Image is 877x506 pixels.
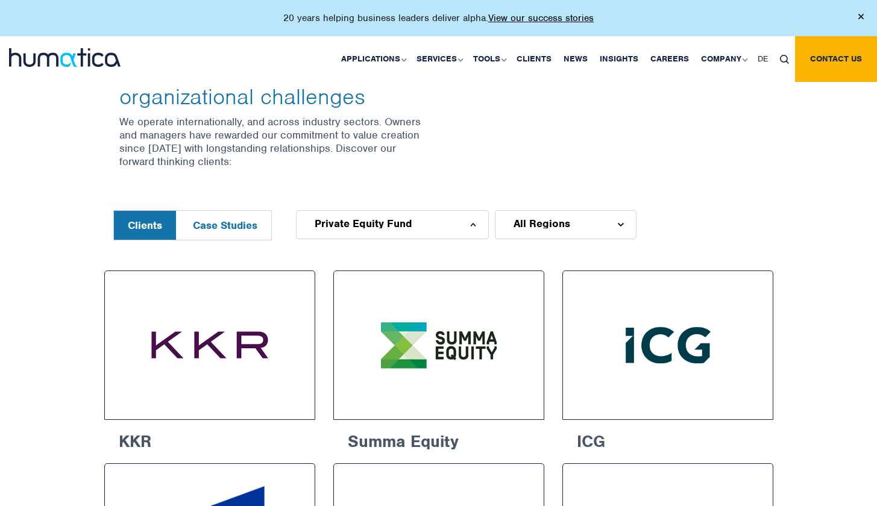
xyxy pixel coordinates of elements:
[795,36,877,82] a: Contact us
[488,12,594,24] a: View our success stories
[333,420,544,458] h6: Summa Equity
[335,36,410,82] a: Applications
[780,55,789,64] img: search_icon
[752,36,774,82] a: DE
[119,115,430,168] p: We operate internationally, and across industry sectors. Owners and managers have rewarded our co...
[467,36,511,82] a: Tools
[562,420,773,458] h6: ICG
[758,54,768,64] span: DE
[104,420,315,458] h6: KKR
[179,211,271,240] button: Case Studies
[127,293,292,397] img: KKR
[114,211,176,240] button: Clients
[594,36,644,82] a: Insights
[119,28,426,110] span: with their most pressing organizational challenges
[514,219,570,228] span: All Regions
[9,48,121,67] img: logo
[356,293,521,397] img: Summa Equity
[585,293,750,397] img: Intermediate Capital Group
[558,36,594,82] a: News
[410,36,467,82] a: Services
[470,223,476,226] img: d_arroww
[315,219,412,228] span: Private Equity Fund
[511,36,558,82] a: Clients
[644,36,695,82] a: Careers
[283,12,594,24] p: 20 years helping business leaders deliver alpha.
[618,223,623,226] img: d_arroww
[695,36,752,82] a: Company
